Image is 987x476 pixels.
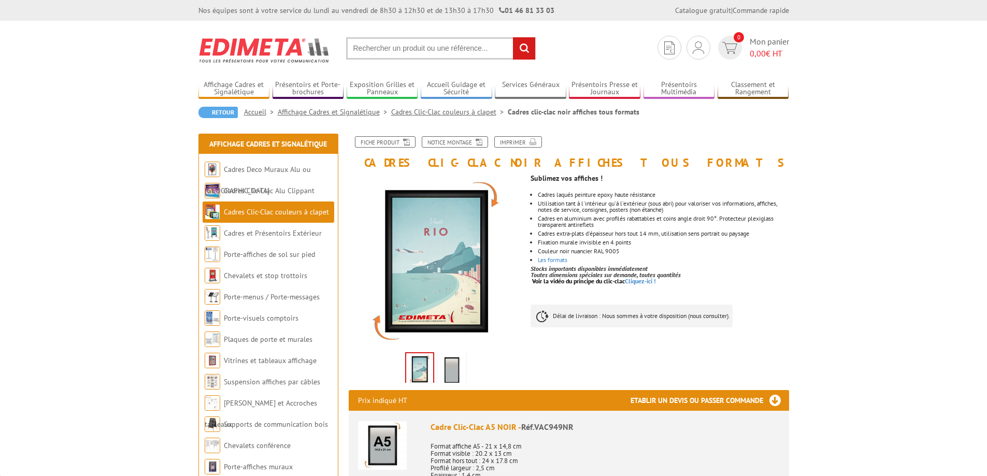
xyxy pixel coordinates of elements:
[538,230,789,237] li: Cadres extra-plats d'épaisseur hors tout 14 mm, utilisation sens portrait ou paysage
[358,390,407,411] p: Prix indiqué HT
[205,398,317,429] a: [PERSON_NAME] et Accroches tableaux
[513,37,535,60] input: rechercher
[538,256,567,264] a: Les formats
[406,353,433,385] img: cadres_aluminium_clic_clac_vac949nr.jpg
[198,5,554,16] div: Nos équipes sont à votre service du lundi au vendredi de 8h30 à 12h30 et de 13h30 à 17h30
[531,305,733,327] p: Délai de livraison : Nous sommes à votre disposition (nous consulter).
[495,80,566,97] a: Services Généraux
[346,37,536,60] input: Rechercher un produit ou une référence...
[198,80,270,97] a: Affichage Cadres et Signalétique
[224,271,307,280] a: Chevalets et stop trottoirs
[718,80,789,97] a: Classement et Rangement
[722,42,737,54] img: devis rapide
[538,239,789,246] li: Fixation murale invisible en 4 points
[391,107,508,117] a: Cadres Clic-Clac couleurs à clapet
[355,136,416,148] a: Fiche produit
[205,438,220,453] img: Chevalets conférence
[224,250,315,259] a: Porte-affiches de sol sur pied
[224,186,314,195] a: Cadres Clic-Clac Alu Clippant
[349,174,523,349] img: cadres_aluminium_clic_clac_vac949nr.jpg
[508,107,639,117] li: Cadres clic-clac noir affiches tous formats
[205,331,220,347] img: Plaques de porte et murales
[532,277,656,285] a: Voir la vidéo du principe du clic-clacCliquez-ici !
[631,390,789,411] h3: Etablir un devis ou passer commande
[347,80,418,97] a: Exposition Grilles et Panneaux
[198,31,331,69] img: Edimeta
[205,310,220,326] img: Porte-visuels comptoirs
[439,354,464,386] img: cadre_noir_vide.jpg
[431,421,780,433] div: Cadre Clic-Clac A5 NOIR -
[205,459,220,474] img: Porte-affiches muraux
[224,228,322,238] a: Cadres et Présentoirs Extérieur
[538,192,789,198] li: Cadres laqués peinture epoxy haute résistance
[538,248,789,254] li: Couleur noir nuancier RAL 9005
[531,271,681,279] em: Toutes dimensions spéciales sur demande, toutes quantités
[205,225,220,241] img: Cadres et Présentoirs Extérieur
[532,277,625,285] span: Voir la vidéo du principe du clic-clac
[224,292,320,301] a: Porte-menus / Porte-messages
[538,200,789,213] li: Utilisation tant à l'intérieur qu'à l'extérieur (sous abri) pour valoriser vos informations, affi...
[643,80,715,97] a: Présentoirs Multimédia
[244,107,278,117] a: Accueil
[421,80,492,97] a: Accueil Guidage et Sécurité
[521,422,574,432] span: Réf.VAC949NR
[224,420,328,429] a: Supports de communication bois
[278,107,391,117] a: Affichage Cadres et Signalétique
[494,136,542,148] a: Imprimer
[675,5,789,16] div: |
[675,6,731,15] a: Catalogue gratuit
[205,353,220,368] img: Vitrines et tableaux affichage
[205,268,220,283] img: Chevalets et stop trottoirs
[734,32,744,42] span: 0
[209,139,327,149] a: Affichage Cadres et Signalétique
[205,374,220,390] img: Suspension affiches par câbles
[273,80,344,97] a: Présentoirs et Porte-brochures
[569,80,640,97] a: Présentoirs Presse et Journaux
[716,36,789,60] a: devis rapide 0 Mon panier 0,00€ HT
[224,441,291,450] a: Chevalets conférence
[198,107,238,118] a: Retour
[224,377,320,386] a: Suspension affiches par câbles
[750,36,789,60] span: Mon panier
[531,175,789,181] p: Sublimez vos affiches !
[531,265,648,272] em: Stocks importants disponibles immédiatement
[205,204,220,220] img: Cadres Clic-Clac couleurs à clapet
[205,247,220,262] img: Porte-affiches de sol sur pied
[422,136,488,148] a: Notice Montage
[358,421,407,470] img: Cadre Clic-Clac A5 NOIR
[538,215,789,228] li: Cadres en aluminium avec profilés rabattables et coins angle droit 90°. Protecteur plexiglass tra...
[224,356,317,365] a: Vitrines et tableaux affichage
[205,165,311,195] a: Cadres Deco Muraux Alu ou [GEOGRAPHIC_DATA]
[750,48,789,60] span: € HT
[224,207,329,217] a: Cadres Clic-Clac couleurs à clapet
[224,335,312,344] a: Plaques de porte et murales
[733,6,789,15] a: Commande rapide
[750,48,766,59] span: 0,00
[205,395,220,411] img: Cimaises et Accroches tableaux
[205,289,220,305] img: Porte-menus / Porte-messages
[224,313,298,323] a: Porte-visuels comptoirs
[205,162,220,177] img: Cadres Deco Muraux Alu ou Bois
[693,41,704,54] img: devis rapide
[224,462,293,471] a: Porte-affiches muraux
[499,6,554,15] strong: 01 46 81 33 03
[664,41,675,54] img: devis rapide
